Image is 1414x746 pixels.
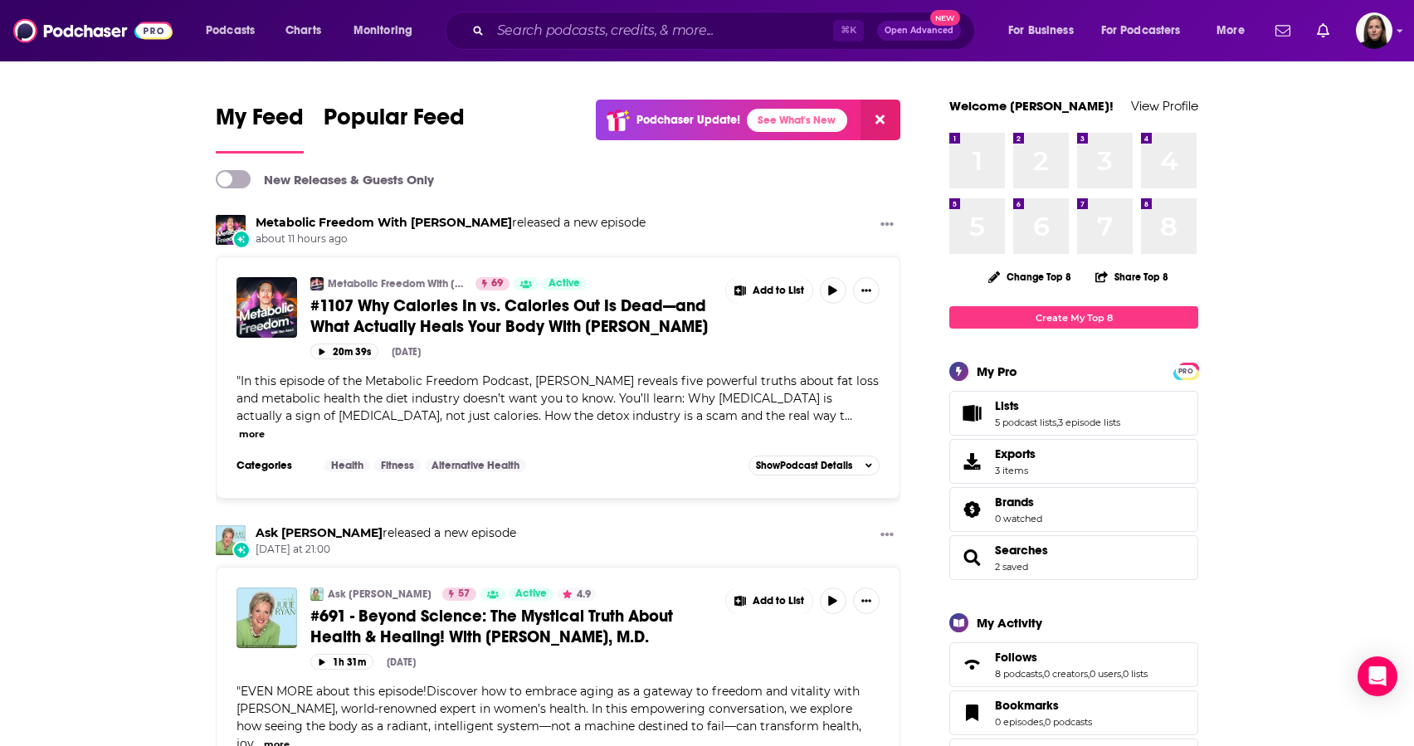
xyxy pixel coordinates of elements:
a: Active [542,277,587,290]
div: My Pro [977,363,1017,379]
a: 8 podcasts [995,668,1042,680]
button: open menu [194,17,276,44]
span: Show Podcast Details [756,460,852,471]
span: For Business [1008,19,1074,42]
span: , [1056,417,1058,428]
button: 4.9 [558,588,596,601]
button: Show More Button [853,588,880,614]
span: Exports [995,446,1036,461]
a: 0 watched [995,513,1042,524]
a: 57 [442,588,476,601]
a: Bookmarks [955,701,988,724]
a: 3 episode lists [1058,417,1120,428]
a: Ask [PERSON_NAME] [328,588,432,601]
p: Podchaser Update! [636,113,740,127]
a: 69 [475,277,510,290]
a: 0 lists [1123,668,1148,680]
div: New Episode [232,541,251,559]
button: Show profile menu [1356,12,1392,49]
a: Fitness [374,459,421,472]
a: 0 podcasts [1045,716,1092,728]
span: 69 [491,275,503,292]
button: Change Top 8 [978,266,1081,287]
h3: released a new episode [256,525,516,541]
span: Bookmarks [949,690,1198,735]
a: Popular Feed [324,103,465,154]
span: Bookmarks [995,698,1059,713]
span: , [1121,668,1123,680]
a: My Feed [216,103,304,154]
a: Health [324,459,370,472]
span: Active [549,275,580,292]
span: Searches [949,535,1198,580]
a: Lists [955,402,988,425]
a: 5 podcast lists [995,417,1056,428]
a: 0 users [1090,668,1121,680]
img: Podchaser - Follow, Share and Rate Podcasts [13,15,173,46]
a: Searches [955,546,988,569]
h3: Categories [236,459,311,472]
span: , [1042,668,1044,680]
button: Show More Button [853,277,880,304]
button: more [239,427,265,441]
span: More [1217,19,1245,42]
a: Brands [995,495,1042,510]
img: Ask Julie Ryan [216,525,246,555]
a: View Profile [1131,98,1198,114]
img: #691 - Beyond Science: The Mystical Truth About Health & Healing! With Christiane Northrup, M.D. [236,588,297,648]
span: Lists [995,398,1019,413]
span: Follows [949,642,1198,687]
img: User Profile [1356,12,1392,49]
a: Ask Julie Ryan [256,525,383,540]
span: Follows [995,650,1037,665]
span: Podcasts [206,19,255,42]
button: open menu [997,17,1095,44]
span: about 11 hours ago [256,232,646,246]
a: Lists [995,398,1120,413]
a: New Releases & Guests Only [216,170,434,188]
div: Search podcasts, credits, & more... [461,12,991,50]
button: Show More Button [726,588,812,614]
button: open menu [342,17,434,44]
span: Brands [949,487,1198,532]
button: Show More Button [726,277,812,304]
a: Metabolic Freedom With [PERSON_NAME] [328,277,465,290]
span: #1107 Why Calories In vs. Calories Out Is Dead—and What Actually Heals Your Body With [PERSON_NAME] [310,295,708,337]
a: Welcome [PERSON_NAME]! [949,98,1114,114]
span: Exports [955,450,988,473]
h3: released a new episode [256,215,646,231]
a: Follows [995,650,1148,665]
span: , [1043,716,1045,728]
a: Exports [949,439,1198,484]
a: 0 creators [1044,668,1088,680]
a: 2 saved [995,561,1028,573]
span: 3 items [995,465,1036,476]
a: #691 - Beyond Science: The Mystical Truth About Health & Healing! With [PERSON_NAME], M.D. [310,606,714,647]
span: " [236,373,879,423]
a: See What's New [747,109,847,132]
input: Search podcasts, credits, & more... [490,17,833,44]
a: #1107 Why Calories In vs. Calories Out Is Dead—and What Actually Heals Your Body With Ben Azadi [236,277,297,338]
img: Metabolic Freedom With Ben Azadi [310,277,324,290]
span: My Feed [216,103,304,141]
div: Open Intercom Messenger [1358,656,1397,696]
a: Charts [275,17,331,44]
button: 20m 39s [310,344,378,359]
button: ShowPodcast Details [748,456,880,475]
span: [DATE] at 21:00 [256,543,516,557]
a: Metabolic Freedom With Ben Azadi [216,215,246,245]
a: Show notifications dropdown [1269,17,1297,45]
span: Charts [285,19,321,42]
a: Alternative Health [425,459,526,472]
div: My Activity [977,615,1042,631]
button: Show More Button [874,215,900,236]
a: Show notifications dropdown [1310,17,1336,45]
span: ... [845,408,852,423]
span: Add to List [753,285,804,297]
div: [DATE] [392,346,421,358]
img: Ask Julie Ryan [310,588,324,601]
